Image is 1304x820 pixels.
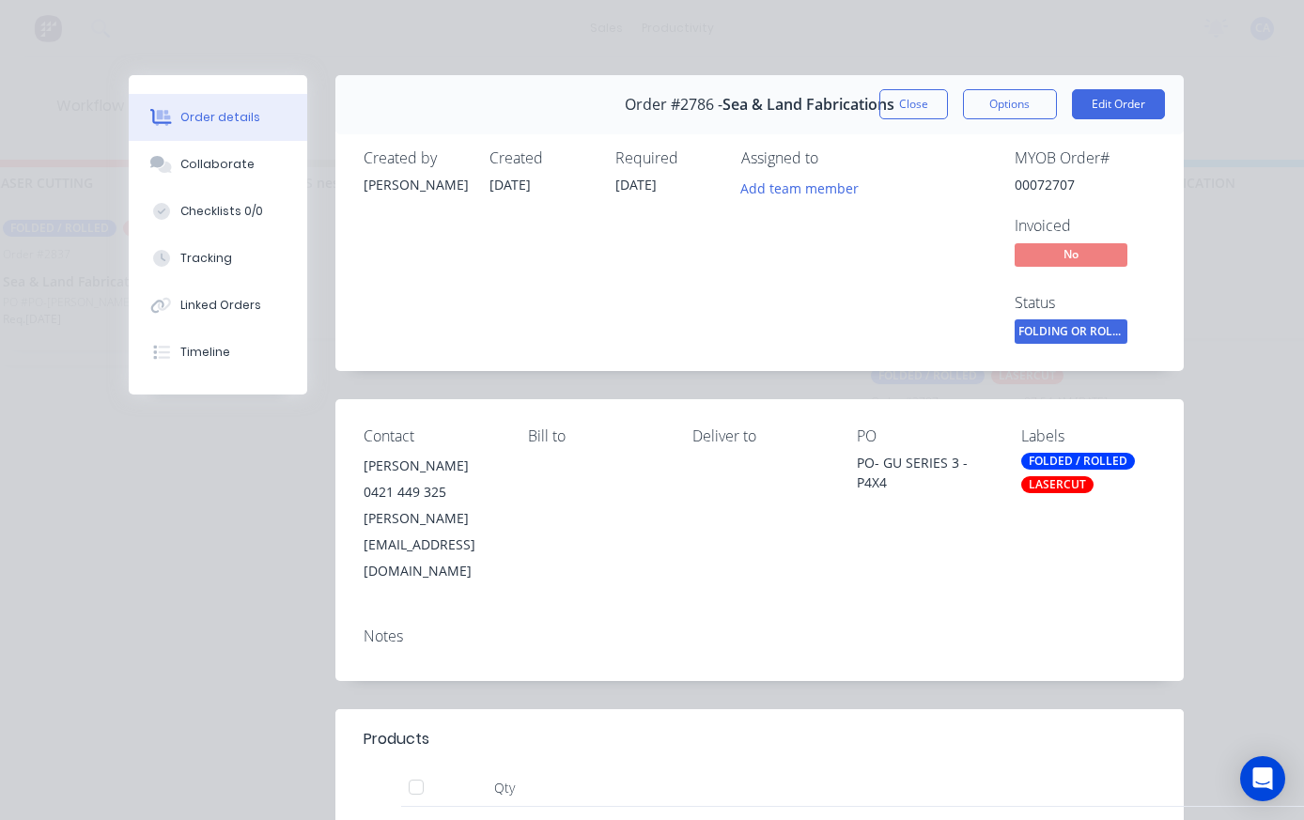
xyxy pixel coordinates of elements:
[180,344,230,361] div: Timeline
[364,728,429,750] div: Products
[129,188,307,235] button: Checklists 0/0
[364,453,498,584] div: [PERSON_NAME]0421 449 325[PERSON_NAME][EMAIL_ADDRESS][DOMAIN_NAME]
[857,453,991,492] div: PO- GU SERIES 3 - P4X4
[129,141,307,188] button: Collaborate
[1015,243,1127,267] span: No
[1015,217,1156,235] div: Invoiced
[879,89,948,119] button: Close
[364,149,467,167] div: Created by
[129,329,307,376] button: Timeline
[1015,149,1156,167] div: MYOB Order #
[489,149,593,167] div: Created
[364,627,1156,645] div: Notes
[364,453,498,479] div: [PERSON_NAME]
[692,427,827,445] div: Deliver to
[364,427,498,445] div: Contact
[1021,453,1135,470] div: FOLDED / ROLLED
[615,149,719,167] div: Required
[489,176,531,193] span: [DATE]
[741,175,869,200] button: Add team member
[180,109,260,126] div: Order details
[1015,319,1127,343] span: FOLDING OR ROLL...
[963,89,1057,119] button: Options
[180,203,263,220] div: Checklists 0/0
[730,175,868,200] button: Add team member
[364,175,467,194] div: [PERSON_NAME]
[722,96,894,114] span: Sea & Land Fabrications
[741,149,929,167] div: Assigned to
[180,297,261,314] div: Linked Orders
[1015,175,1156,194] div: 00072707
[180,156,255,173] div: Collaborate
[1021,427,1156,445] div: Labels
[1021,476,1094,493] div: LASERCUT
[1015,294,1156,312] div: Status
[129,94,307,141] button: Order details
[180,250,232,267] div: Tracking
[1240,756,1285,801] div: Open Intercom Messenger
[625,96,722,114] span: Order #2786 -
[528,427,662,445] div: Bill to
[448,769,561,807] div: Qty
[364,479,498,505] div: 0421 449 325
[364,505,498,584] div: [PERSON_NAME][EMAIL_ADDRESS][DOMAIN_NAME]
[129,282,307,329] button: Linked Orders
[1072,89,1165,119] button: Edit Order
[129,235,307,282] button: Tracking
[615,176,657,193] span: [DATE]
[857,427,991,445] div: PO
[1015,319,1127,348] button: FOLDING OR ROLL...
